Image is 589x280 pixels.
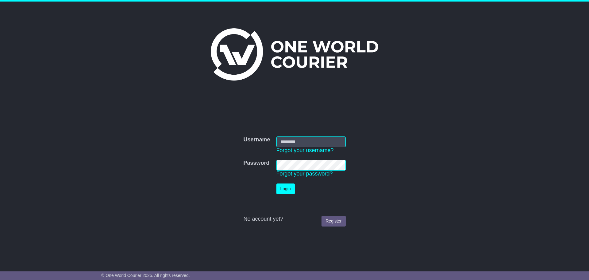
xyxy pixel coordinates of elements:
a: Register [321,216,345,227]
label: Username [243,136,270,143]
label: Password [243,160,269,167]
a: Forgot your username? [276,147,334,153]
button: Login [276,183,295,194]
a: Forgot your password? [276,171,333,177]
img: One World [211,28,378,81]
div: No account yet? [243,216,345,223]
span: © One World Courier 2025. All rights reserved. [101,273,190,278]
